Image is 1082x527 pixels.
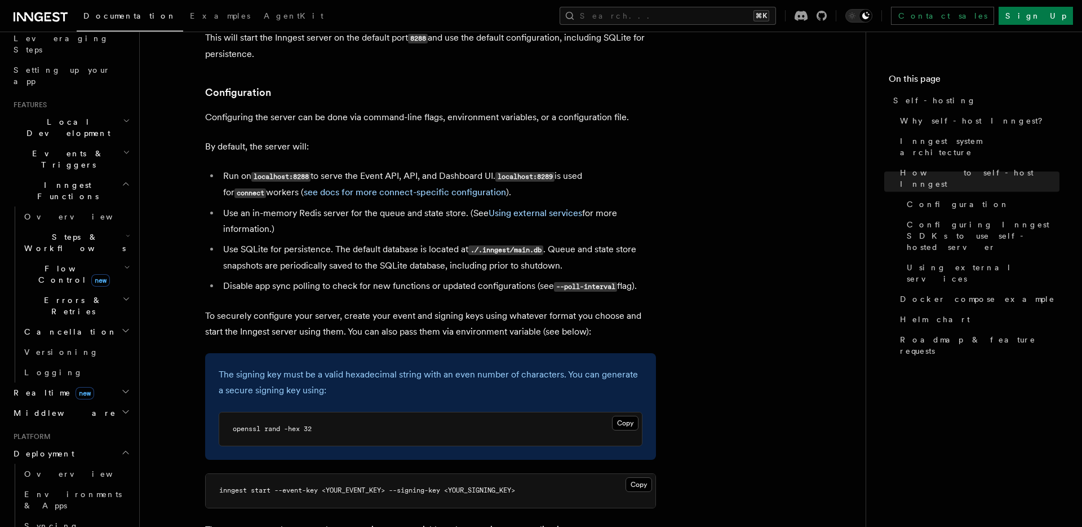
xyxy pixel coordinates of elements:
button: Local Development [9,112,132,143]
a: Using external services [902,257,1059,289]
span: Errors & Retries [20,295,122,317]
a: Leveraging Steps [9,28,132,60]
a: Examples [183,3,257,30]
span: Logging [24,368,83,377]
button: Events & Triggers [9,143,132,175]
button: Copy [626,477,652,492]
li: Use SQLite for persistence. The default database is located at . Queue and state store snapshots ... [220,241,656,274]
span: Middleware [9,407,116,419]
a: Documentation [77,3,183,32]
a: Logging [20,362,132,383]
span: Leveraging Steps [14,34,109,54]
code: connect [234,188,266,198]
p: The signing key must be a valid hexadecimal string with an even number of characters. You can gen... [219,367,642,398]
code: ./.inngest/main.db [468,245,543,255]
span: Steps & Workflows [20,231,126,254]
span: Examples [190,11,250,20]
span: Environments & Apps [24,490,122,510]
button: Inngest Functions [9,175,132,207]
span: Versioning [24,348,99,357]
span: AgentKit [264,11,323,20]
span: Helm chart [900,314,970,325]
code: --poll-interval [554,282,617,292]
li: Run on to serve the Event API, API, and Dashboard UI. is used for workers ( ). [220,168,656,201]
li: Use an in-memory Redis server for the queue and state store. (See for more information.) [220,205,656,237]
span: Deployment [9,448,74,459]
span: Docker compose example [900,293,1055,305]
span: Inngest system architecture [900,135,1059,158]
button: Search...⌘K [560,7,776,25]
code: localhost:8288 [251,172,311,182]
a: Setting up your app [9,60,132,91]
button: Errors & Retries [20,290,132,322]
p: Configuring the server can be done via command-line flags, environment variables, or a configurat... [205,109,656,125]
button: Realtimenew [9,383,132,403]
code: 8288 [408,34,428,43]
span: new [91,274,110,287]
a: Sign Up [999,7,1073,25]
span: Flow Control [20,263,124,286]
a: Using external services [489,208,582,218]
span: Setting up your app [14,65,110,86]
kbd: ⌘K [753,10,769,21]
span: Why self-host Inngest? [900,115,1050,126]
a: Self-hosting [889,90,1059,111]
span: Overview [24,469,140,478]
a: AgentKit [257,3,330,30]
a: Versioning [20,342,132,362]
span: Self-hosting [893,95,976,106]
a: see docs for more connect-specific configuration [304,187,506,197]
code: localhost:8289 [495,172,555,182]
a: Contact sales [891,7,994,25]
span: Overview [24,212,140,221]
button: Copy [612,416,638,431]
a: Overview [20,207,132,227]
a: Inngest system architecture [895,131,1059,163]
span: How to self-host Inngest [900,167,1059,190]
li: Disable app sync polling to check for new functions or updated configurations (see flag). [220,278,656,295]
span: Configuring Inngest SDKs to use self-hosted server [907,219,1059,253]
span: Cancellation [20,326,117,337]
span: Documentation [83,11,176,20]
span: Realtime [9,387,94,398]
div: Inngest Functions [9,207,132,383]
button: Middleware [9,403,132,423]
button: Toggle dark mode [845,9,872,23]
a: Configuring Inngest SDKs to use self-hosted server [902,214,1059,257]
a: Roadmap & feature requests [895,330,1059,361]
span: new [76,387,94,399]
button: Steps & Workflows [20,227,132,258]
a: Docker compose example [895,289,1059,309]
a: Environments & Apps [20,484,132,516]
a: Why self-host Inngest? [895,111,1059,131]
span: Platform [9,432,51,441]
button: Deployment [9,443,132,464]
span: openssl rand -hex 32 [233,425,312,433]
span: inngest start --event-key <YOUR_EVENT_KEY> --signing-key <YOUR_SIGNING_KEY> [219,486,515,494]
p: By default, the server will: [205,139,656,155]
button: Flow Controlnew [20,258,132,290]
h4: On this page [889,72,1059,90]
a: Configuration [205,85,271,100]
p: To securely configure your server, create your event and signing keys using whatever format you c... [205,308,656,340]
p: This will start the Inngest server on the default port and use the default configuration, includi... [205,30,656,62]
span: Roadmap & feature requests [900,334,1059,357]
a: Helm chart [895,309,1059,330]
span: Features [9,100,47,109]
span: Local Development [9,116,123,139]
a: How to self-host Inngest [895,163,1059,194]
span: Inngest Functions [9,179,122,202]
span: Events & Triggers [9,148,123,170]
a: Configuration [902,194,1059,214]
a: Overview [20,464,132,484]
span: Configuration [907,199,1009,210]
button: Cancellation [20,322,132,342]
span: Using external services [907,262,1059,284]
